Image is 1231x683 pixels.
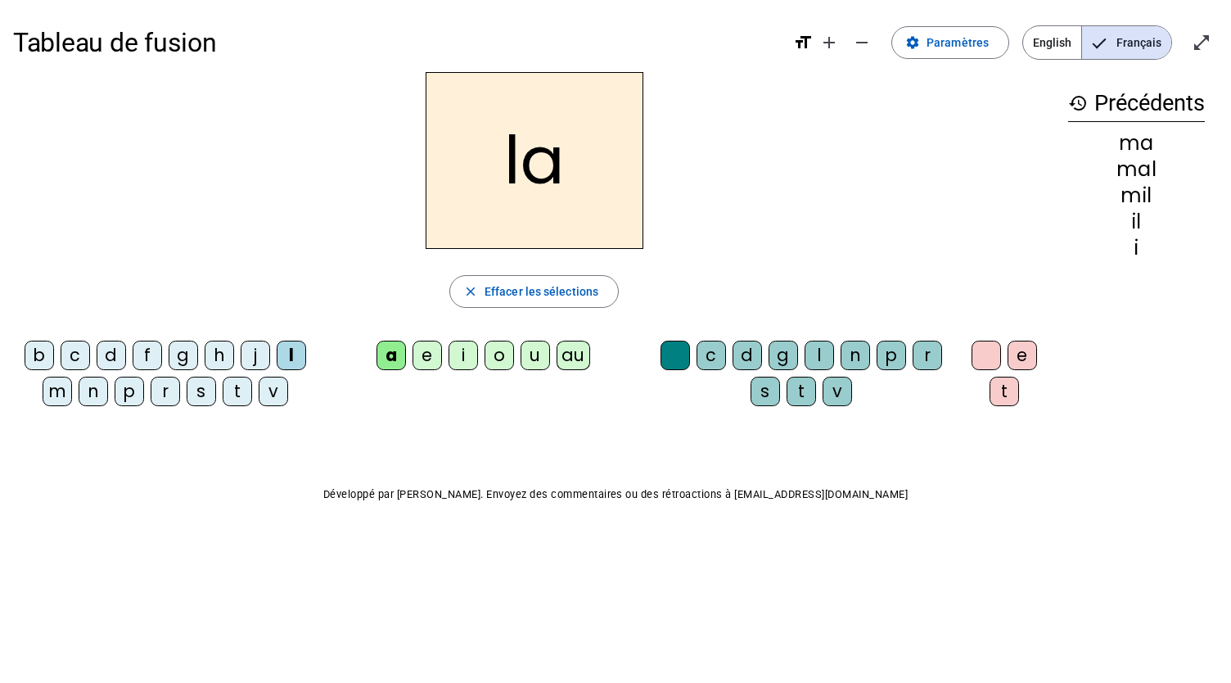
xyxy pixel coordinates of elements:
[1068,93,1088,113] mat-icon: history
[187,377,216,406] div: s
[1008,341,1037,370] div: e
[841,341,870,370] div: n
[819,33,839,52] mat-icon: add
[990,377,1019,406] div: t
[927,33,989,52] span: Paramètres
[891,26,1009,59] button: Paramètres
[905,35,920,50] mat-icon: settings
[115,377,144,406] div: p
[259,377,288,406] div: v
[1022,25,1172,60] mat-button-toggle-group: Language selection
[877,341,906,370] div: p
[913,341,942,370] div: r
[169,341,198,370] div: g
[25,341,54,370] div: b
[426,72,643,249] h2: la
[793,33,813,52] mat-icon: format_size
[79,377,108,406] div: n
[1068,85,1205,122] h3: Précédents
[733,341,762,370] div: d
[449,275,619,308] button: Effacer les sélections
[1185,26,1218,59] button: Entrer en plein écran
[769,341,798,370] div: g
[241,341,270,370] div: j
[557,341,590,370] div: au
[1068,186,1205,206] div: mil
[205,341,234,370] div: h
[1192,33,1211,52] mat-icon: open_in_full
[43,377,72,406] div: m
[449,341,478,370] div: i
[845,26,878,59] button: Diminuer la taille de la police
[1068,160,1205,179] div: mal
[13,485,1218,504] p: Développé par [PERSON_NAME]. Envoyez des commentaires ou des rétroactions à [EMAIL_ADDRESS][DOMAI...
[751,377,780,406] div: s
[97,341,126,370] div: d
[223,377,252,406] div: t
[1023,26,1081,59] span: English
[463,284,478,299] mat-icon: close
[823,377,852,406] div: v
[377,341,406,370] div: a
[277,341,306,370] div: l
[151,377,180,406] div: r
[485,282,598,301] span: Effacer les sélections
[787,377,816,406] div: t
[133,341,162,370] div: f
[521,341,550,370] div: u
[1082,26,1171,59] span: Français
[697,341,726,370] div: c
[1068,133,1205,153] div: ma
[485,341,514,370] div: o
[852,33,872,52] mat-icon: remove
[1068,238,1205,258] div: i
[61,341,90,370] div: c
[13,16,780,69] h1: Tableau de fusion
[805,341,834,370] div: l
[413,341,442,370] div: e
[1068,212,1205,232] div: il
[813,26,845,59] button: Augmenter la taille de la police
